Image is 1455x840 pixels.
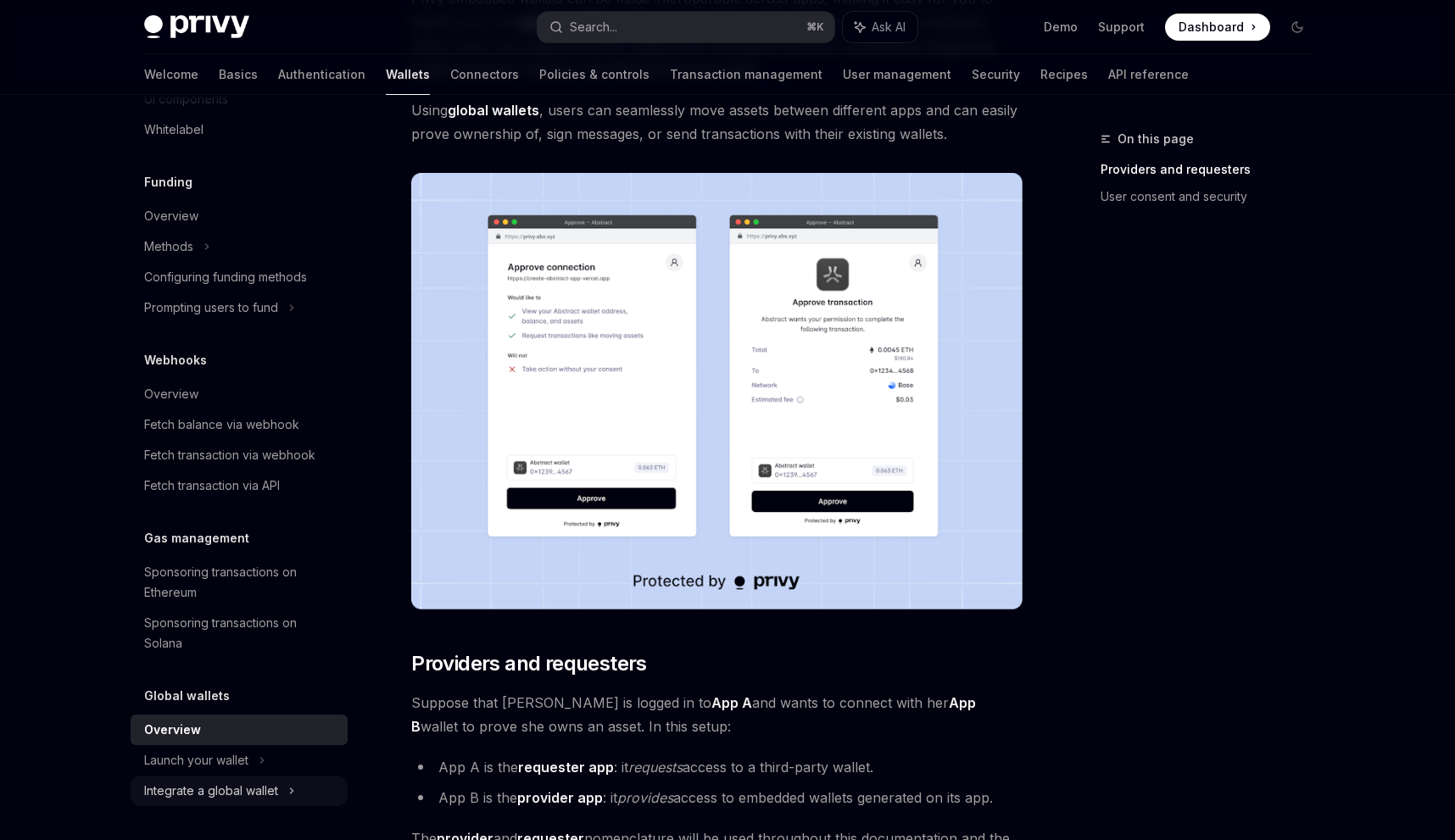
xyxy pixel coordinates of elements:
h5: Gas management [144,528,249,548]
a: Wallets [386,54,430,95]
a: User management [843,54,951,95]
div: Sponsoring transactions on Ethereum [144,562,337,603]
a: Whitelabel [131,114,348,145]
a: Recipes [1040,54,1088,95]
div: Sponsoring transactions on Solana [144,613,337,654]
li: App B is the : it access to embedded wallets generated on its app. [411,786,1023,809]
a: Providers and requesters [1101,156,1324,183]
h5: Global wallets [144,686,230,706]
span: Suppose that [PERSON_NAME] is logged in to and wants to connect with her wallet to prove she owns... [411,691,1023,738]
span: Dashboard [1179,19,1244,36]
h5: Webhooks [144,350,207,370]
a: Policies & controls [539,54,649,95]
a: Connectors [450,54,519,95]
strong: App B [411,694,976,735]
div: Whitelabel [144,120,203,140]
em: provides [617,789,673,806]
div: Launch your wallet [144,750,248,770]
a: Fetch balance via webhook [131,409,348,440]
strong: global wallets [448,102,539,119]
a: Support [1098,19,1145,36]
strong: App A [711,694,752,711]
div: Search... [570,17,617,37]
a: Basics [219,54,258,95]
span: Ask AI [872,19,906,36]
div: Integrate a global wallet [144,781,278,801]
a: Security [972,54,1020,95]
a: API reference [1108,54,1189,95]
div: Methods [144,236,193,257]
a: Overview [131,201,348,231]
span: Using , users can seamlessly move assets between different apps and can easily prove ownership of... [411,98,1023,146]
a: User consent and security [1101,183,1324,210]
a: Authentication [278,54,365,95]
a: Fetch transaction via API [131,470,348,501]
h5: Funding [144,172,192,192]
a: Overview [131,715,348,745]
img: images/Crossapp.png [411,173,1023,609]
a: Fetch transaction via webhook [131,440,348,470]
div: Overview [144,720,201,740]
a: Demo [1044,19,1078,36]
img: dark logo [144,15,249,39]
div: Fetch transaction via webhook [144,445,315,465]
strong: provider app [517,789,603,806]
a: Welcome [144,54,198,95]
button: Ask AI [843,12,917,42]
button: Search...⌘K [538,12,834,42]
div: Overview [144,384,198,404]
div: Fetch transaction via API [144,476,280,496]
a: Sponsoring transactions on Ethereum [131,557,348,608]
a: Dashboard [1165,14,1270,41]
span: On this page [1118,129,1194,149]
span: ⌘ K [806,20,824,34]
a: Overview [131,379,348,409]
span: Providers and requesters [411,650,647,677]
a: Sponsoring transactions on Solana [131,608,348,659]
div: Overview [144,206,198,226]
div: Prompting users to fund [144,298,278,318]
button: Toggle dark mode [1284,14,1311,41]
div: Fetch balance via webhook [144,414,299,435]
em: requests [628,759,683,776]
li: App A is the : it access to a third-party wallet. [411,755,1023,779]
a: Transaction management [670,54,822,95]
a: Configuring funding methods [131,262,348,292]
strong: requester app [518,759,614,776]
div: Configuring funding methods [144,267,307,287]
